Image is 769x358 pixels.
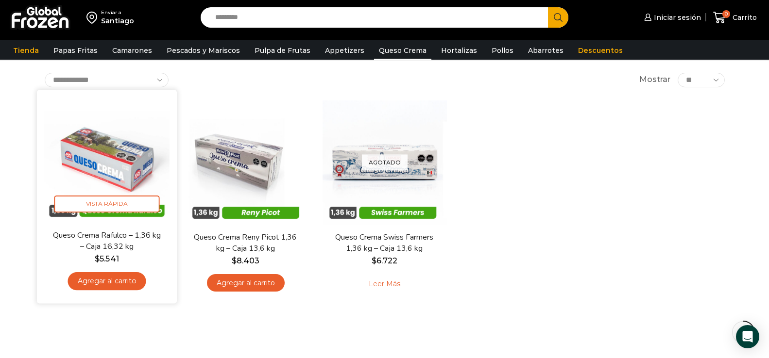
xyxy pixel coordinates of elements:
[232,256,237,265] span: $
[736,325,759,348] div: Open Intercom Messenger
[95,254,100,263] span: $
[523,41,568,60] a: Abarrotes
[372,256,376,265] span: $
[573,41,628,60] a: Descuentos
[49,41,103,60] a: Papas Fritas
[86,9,101,26] img: address-field-icon.svg
[54,195,159,212] span: Vista Rápida
[189,232,301,254] a: Queso Crema Reny Picot 1,36 kg – Caja 13,6 kg
[250,41,315,60] a: Pulpa de Frutas
[642,8,701,27] a: Iniciar sesión
[722,10,730,18] span: 0
[372,256,397,265] bdi: 6.722
[730,13,757,22] span: Carrito
[101,9,134,16] div: Enviar a
[8,41,44,60] a: Tienda
[487,41,518,60] a: Pollos
[548,7,568,28] button: Search button
[50,229,163,252] a: Queso Crema Rafulco – 1,36 kg – Caja 16,32 kg
[162,41,245,60] a: Pescados y Mariscos
[68,272,146,290] a: Agregar al carrito: “Queso Crema Rafulco - 1,36 kg - Caja 16,32 kg”
[374,41,431,60] a: Queso Crema
[328,232,440,254] a: Queso Crema Swiss Farmers 1,36 kg – Caja 13,6 kg
[232,256,259,265] bdi: 8.403
[436,41,482,60] a: Hortalizas
[354,274,415,294] a: Leé más sobre “Queso Crema Swiss Farmers 1,36 kg - Caja 13,6 kg”
[320,41,369,60] a: Appetizers
[362,154,408,170] p: Agotado
[711,6,759,29] a: 0 Carrito
[101,16,134,26] div: Santiago
[651,13,701,22] span: Iniciar sesión
[639,74,670,85] span: Mostrar
[107,41,157,60] a: Camarones
[207,274,285,292] a: Agregar al carrito: “Queso Crema Reny Picot 1,36 kg - Caja 13,6 kg”
[45,73,169,87] select: Pedido de la tienda
[95,254,119,263] bdi: 5.541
